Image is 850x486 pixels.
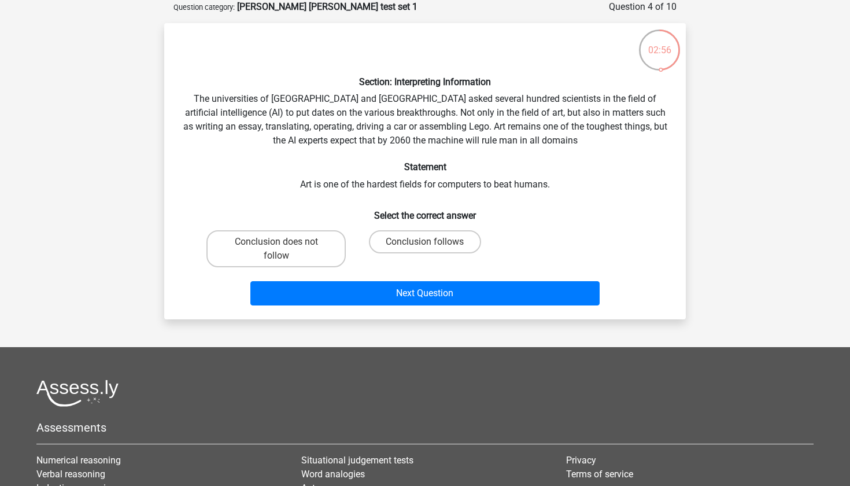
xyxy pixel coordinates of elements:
a: Numerical reasoning [36,455,121,466]
div: 02:56 [638,28,681,57]
a: Word analogies [301,469,365,480]
a: Situational judgement tests [301,455,413,466]
h6: Statement [183,161,667,172]
a: Verbal reasoning [36,469,105,480]
h5: Assessments [36,421,814,435]
h6: Select the correct answer [183,201,667,221]
a: Privacy [566,455,596,466]
img: Assessly logo [36,380,119,407]
button: Next Question [250,281,600,305]
strong: [PERSON_NAME] [PERSON_NAME] test set 1 [237,1,417,12]
small: Question category: [173,3,235,12]
div: The universities of [GEOGRAPHIC_DATA] and [GEOGRAPHIC_DATA] asked several hundred scientists in t... [169,32,681,310]
a: Terms of service [566,469,633,480]
label: Conclusion does not follow [206,230,346,267]
h6: Section: Interpreting Information [183,76,667,87]
label: Conclusion follows [369,230,481,253]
